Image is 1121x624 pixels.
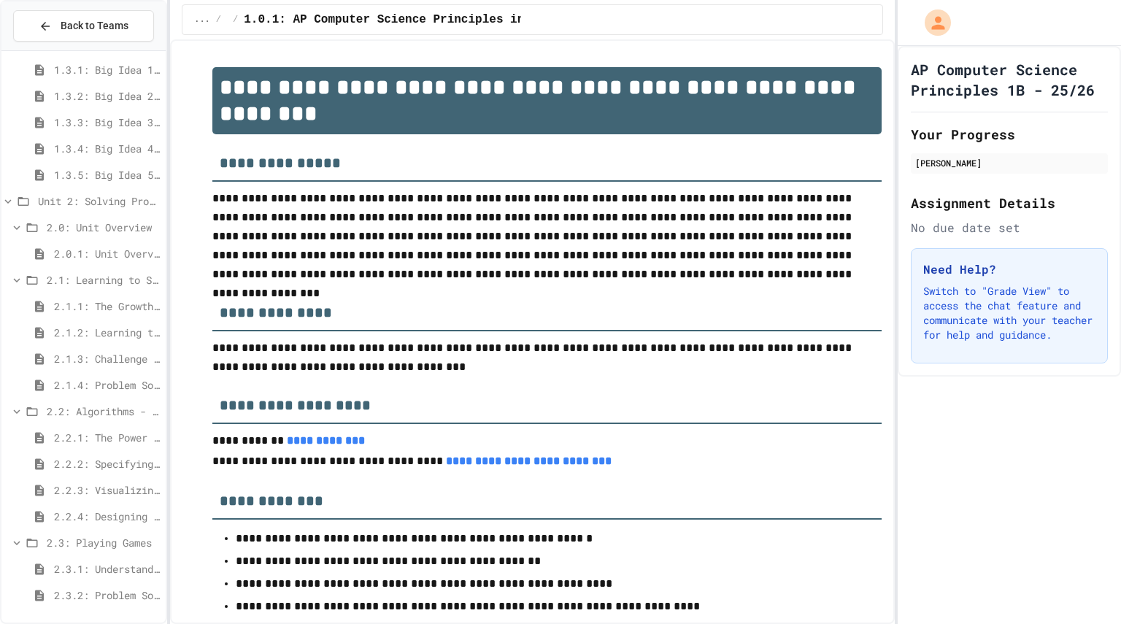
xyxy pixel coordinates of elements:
span: 1.3.3: Big Idea 3 - Algorithms and Programming [54,115,160,130]
span: 1.3.4: Big Idea 4 - Computing Systems and Networks [54,141,160,156]
span: 2.1.1: The Growth Mindset [54,298,160,314]
div: No due date set [911,219,1108,236]
p: Switch to "Grade View" to access the chat feature and communicate with your teacher for help and ... [923,284,1095,342]
span: 2.3: Playing Games [47,535,160,550]
span: Back to Teams [61,18,128,34]
span: 2.2: Algorithms - from Pseudocode to Flowcharts [47,404,160,419]
span: 2.0.1: Unit Overview [54,246,160,261]
span: 1.0.1: AP Computer Science Principles in Python Course Syllabus [244,11,685,28]
h3: Need Help? [923,261,1095,278]
span: 2.1.3: Challenge Problem - The Bridge [54,351,160,366]
span: 2.2.2: Specifying Ideas with Pseudocode [54,456,160,471]
span: 2.1.4: Problem Solving Practice [54,377,160,393]
span: 2.3.1: Understanding Games with Flowcharts [54,561,160,577]
span: 1.3.2: Big Idea 2 - Data [54,88,160,104]
button: Back to Teams [13,10,154,42]
span: 1.3.1: Big Idea 1 - Creative Development [54,62,160,77]
span: 1.3.5: Big Idea 5 - Impact of Computing [54,167,160,182]
div: [PERSON_NAME] [915,156,1103,169]
div: My Account [909,6,955,39]
h1: AP Computer Science Principles 1B - 25/26 [911,59,1108,100]
h2: Assignment Details [911,193,1108,213]
span: / [233,14,238,26]
span: 2.2.3: Visualizing Logic with Flowcharts [54,482,160,498]
span: 2.3.2: Problem Solving Reflection [54,588,160,603]
span: Unit 2: Solving Problems in Computer Science [38,193,160,209]
h2: Your Progress [911,124,1108,145]
span: 2.2.1: The Power of Algorithms [54,430,160,445]
span: 2.2.4: Designing Flowcharts [54,509,160,524]
span: / [216,14,221,26]
span: 2.1.2: Learning to Solve Hard Problems [54,325,160,340]
span: 2.0: Unit Overview [47,220,160,235]
span: 2.1: Learning to Solve Hard Problems [47,272,160,288]
span: ... [194,14,210,26]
